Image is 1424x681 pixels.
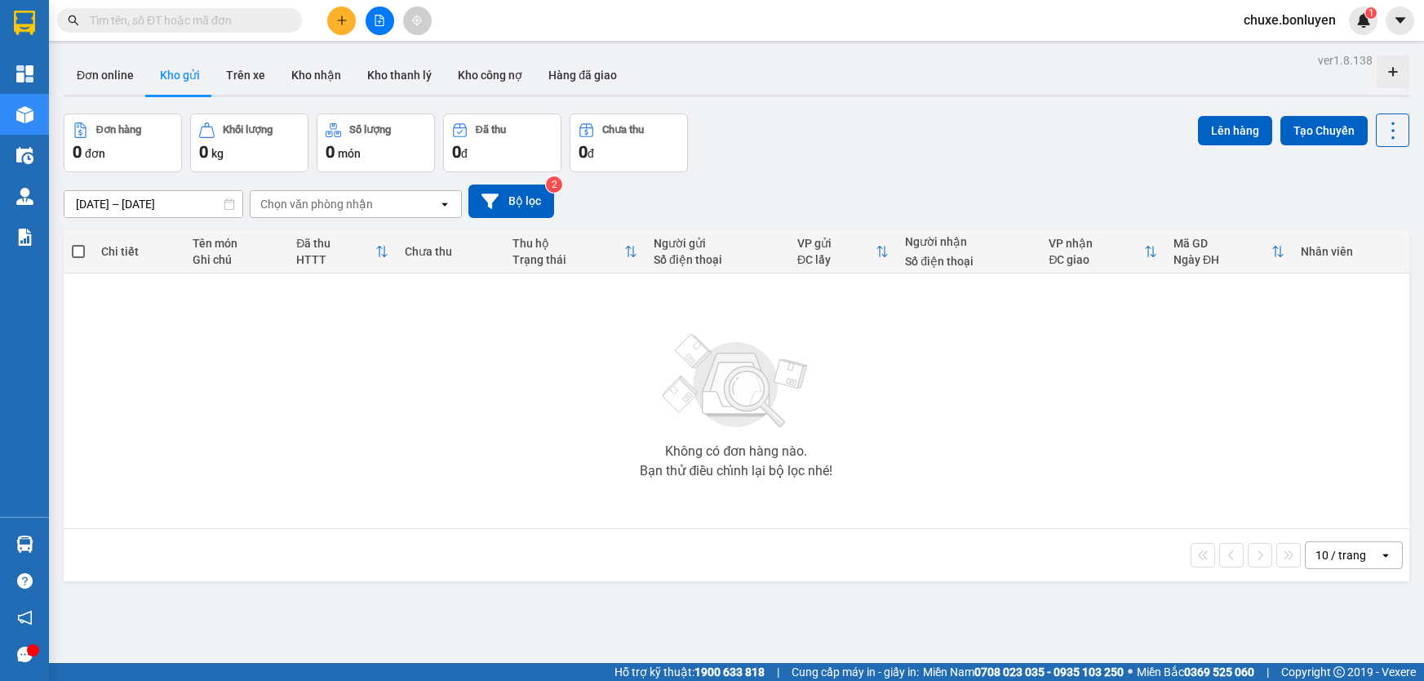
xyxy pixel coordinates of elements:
[1049,253,1144,266] div: ĐC giao
[1368,7,1373,19] span: 1
[1267,663,1269,681] span: |
[193,237,280,250] div: Tên món
[338,147,361,160] span: món
[213,56,278,95] button: Trên xe
[288,230,397,274] th: Toggle SortBy
[602,124,644,136] div: Chưa thu
[90,11,282,29] input: Tìm tên, số ĐT hoặc mã đơn
[366,7,394,35] button: file-add
[17,610,33,625] span: notification
[443,113,561,172] button: Đã thu0đ
[1315,547,1366,563] div: 10 / trang
[223,124,273,136] div: Khối lượng
[905,235,1032,248] div: Người nhận
[452,142,461,162] span: 0
[354,56,445,95] button: Kho thanh lý
[211,147,224,160] span: kg
[535,56,630,95] button: Hàng đã giao
[1165,230,1293,274] th: Toggle SortBy
[336,15,348,26] span: plus
[777,663,779,681] span: |
[654,237,781,250] div: Người gửi
[326,142,335,162] span: 0
[96,124,141,136] div: Đơn hàng
[579,142,588,162] span: 0
[64,191,242,217] input: Select a date range.
[789,230,897,274] th: Toggle SortBy
[405,245,496,258] div: Chưa thu
[327,7,356,35] button: plus
[317,113,435,172] button: Số lượng0món
[1198,116,1272,145] button: Lên hàng
[665,445,807,458] div: Không có đơn hàng nào.
[1356,13,1371,28] img: icon-new-feature
[296,253,375,266] div: HTTT
[1049,237,1144,250] div: VP nhận
[403,7,432,35] button: aim
[923,663,1124,681] span: Miền Nam
[1318,51,1373,69] div: ver 1.8.138
[199,142,208,162] span: 0
[512,237,624,250] div: Thu hộ
[1231,10,1349,30] span: chuxe.bonluyen
[101,245,176,258] div: Chi tiết
[1280,116,1368,145] button: Tạo Chuyến
[296,237,375,250] div: Đã thu
[797,237,876,250] div: VP gửi
[16,65,33,82] img: dashboard-icon
[570,113,688,172] button: Chưa thu0đ
[1184,665,1254,679] strong: 0369 525 060
[85,147,105,160] span: đơn
[73,142,82,162] span: 0
[461,147,468,160] span: đ
[16,147,33,164] img: warehouse-icon
[694,665,765,679] strong: 1900 633 818
[193,253,280,266] div: Ghi chú
[1040,230,1165,274] th: Toggle SortBy
[1137,663,1254,681] span: Miền Bắc
[1377,56,1409,88] div: Tạo kho hàng mới
[17,647,33,662] span: message
[16,106,33,123] img: warehouse-icon
[792,663,919,681] span: Cung cấp máy in - giấy in:
[476,124,506,136] div: Đã thu
[147,56,213,95] button: Kho gửi
[1173,253,1271,266] div: Ngày ĐH
[640,465,832,478] div: Bạn thử điều chỉnh lại bộ lọc nhé!
[411,15,423,26] span: aim
[190,113,308,172] button: Khối lượng0kg
[1365,7,1377,19] sup: 1
[16,188,33,205] img: warehouse-icon
[546,176,562,193] sup: 2
[468,185,554,218] button: Bộ lọc
[504,230,645,274] th: Toggle SortBy
[1128,669,1133,675] span: ⚪️
[1301,245,1401,258] div: Nhân viên
[278,56,354,95] button: Kho nhận
[14,11,35,35] img: logo-vxr
[17,573,33,589] span: question-circle
[654,253,781,266] div: Số điện thoại
[905,255,1032,268] div: Số điện thoại
[1393,13,1408,28] span: caret-down
[654,324,818,438] img: svg+xml;base64,PHN2ZyBjbGFzcz0ibGlzdC1wbHVnX19zdmciIHhtbG5zPSJodHRwOi8vd3d3LnczLm9yZy8yMDAwL3N2Zy...
[445,56,535,95] button: Kho công nợ
[614,663,765,681] span: Hỗ trợ kỹ thuật:
[438,198,451,211] svg: open
[16,229,33,246] img: solution-icon
[512,253,624,266] div: Trạng thái
[64,56,147,95] button: Đơn online
[64,113,182,172] button: Đơn hàng0đơn
[797,253,876,266] div: ĐC lấy
[16,536,33,553] img: warehouse-icon
[1333,666,1345,678] span: copyright
[1386,7,1414,35] button: caret-down
[974,665,1124,679] strong: 0708 023 035 - 0935 103 250
[260,196,373,212] div: Chọn văn phòng nhận
[588,147,594,160] span: đ
[1379,549,1392,562] svg: open
[349,124,391,136] div: Số lượng
[374,15,385,26] span: file-add
[68,15,79,26] span: search
[1173,237,1271,250] div: Mã GD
